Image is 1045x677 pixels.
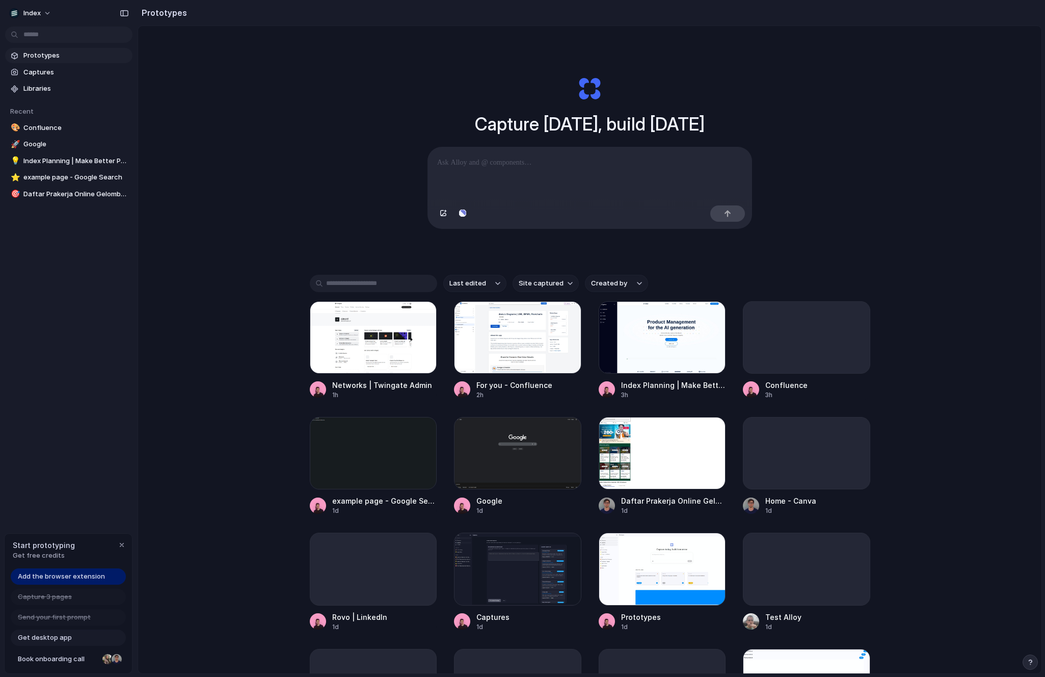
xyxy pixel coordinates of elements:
a: Index Planning | Make Better Product DecisionsIndex Planning | Make Better Product Decisions3h [599,301,726,400]
span: Start prototyping [13,540,75,551]
button: Last edited [443,275,506,292]
span: Index [23,8,41,18]
div: 1d [765,622,801,632]
a: Confluence3h [743,301,870,400]
span: Prototypes [23,50,128,61]
div: Nicole Kubica [101,653,114,665]
span: Get free credits [13,551,75,561]
a: Rovo | LinkedIn1d [310,533,437,631]
h2: Prototypes [138,7,187,19]
span: Google [23,139,128,149]
button: Created by [585,275,648,292]
button: 🎯 [9,189,19,199]
div: 1d [332,506,437,515]
button: 💡 [9,156,19,166]
a: Captures [5,65,132,80]
div: example page - Google Search [332,496,437,506]
div: 1d [621,506,726,515]
span: Created by [591,278,627,289]
div: Index Planning | Make Better Product Decisions [621,380,726,390]
div: 1h [332,390,432,400]
div: 1d [476,622,510,632]
span: Capture 3 pages [18,592,72,602]
span: Send your first prompt [18,612,91,622]
a: Prototypes [5,48,132,63]
div: 💡 [11,155,18,167]
a: PrototypesPrototypes1d [599,533,726,631]
a: Add the browser extension [11,568,126,585]
button: ⭐ [9,172,19,183]
span: Book onboarding call [18,654,98,664]
div: 1d [765,506,816,515]
div: Home - Canva [765,496,816,506]
div: Christian Iacullo [111,653,123,665]
span: Index Planning | Make Better Product Decisions [23,156,128,166]
span: Get desktop app [18,633,72,643]
div: 1d [621,622,661,632]
div: 1d [476,506,502,515]
div: 🎯 [11,188,18,200]
div: Test Alloy [765,612,801,622]
div: 3h [765,390,808,400]
button: 🚀 [9,139,19,149]
a: CapturesCaptures1d [454,533,581,631]
div: ⭐ [11,172,18,184]
div: Confluence [765,380,808,390]
div: 1d [332,622,387,632]
a: 🎯Daftar Prakerja Online Gelombang Terbaru 2025 Bukalapak [5,187,132,202]
div: Captures [476,612,510,622]
button: Index [5,5,57,21]
a: 💡Index Planning | Make Better Product Decisions [5,153,132,169]
div: Rovo | LinkedIn [332,612,387,622]
button: Site captured [513,275,579,292]
div: 🎨 [11,122,18,134]
span: Add the browser extension [18,571,105,582]
span: Recent [10,107,34,115]
div: 2h [476,390,552,400]
a: Book onboarding call [11,651,126,667]
a: Test Alloy1d [743,533,870,631]
span: Libraries [23,84,128,94]
span: Site captured [519,278,564,289]
a: GoogleGoogle1d [454,417,581,515]
a: Networks | Twingate AdminNetworks | Twingate Admin1h [310,301,437,400]
a: Home - Canva1d [743,417,870,515]
a: For you - ConfluenceFor you - Confluence2h [454,301,581,400]
span: Captures [23,67,128,77]
a: ⭐example page - Google Search [5,170,132,185]
a: Daftar Prakerja Online Gelombang Terbaru 2025 BukalapakDaftar Prakerja Online Gelombang Terbaru 2... [599,417,726,515]
div: Google [476,496,502,506]
div: Prototypes [621,612,661,622]
span: Confluence [23,123,128,133]
a: 🚀Google [5,137,132,152]
a: 🎨Confluence [5,120,132,136]
div: Networks | Twingate Admin [332,380,432,390]
span: Daftar Prakerja Online Gelombang Terbaru 2025 Bukalapak [23,189,128,199]
div: Daftar Prakerja Online Gelombang Terbaru 2025 Bukalapak [621,496,726,506]
a: example page - Google Searchexample page - Google Search1d [310,417,437,515]
a: Get desktop app [11,630,126,646]
div: 3h [621,390,726,400]
div: 🚀 [11,139,18,150]
button: 🎨 [9,123,19,133]
span: Last edited [449,278,486,289]
a: Libraries [5,81,132,96]
div: For you - Confluence [476,380,552,390]
span: example page - Google Search [23,172,128,183]
h1: Capture [DATE], build [DATE] [475,111,705,138]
